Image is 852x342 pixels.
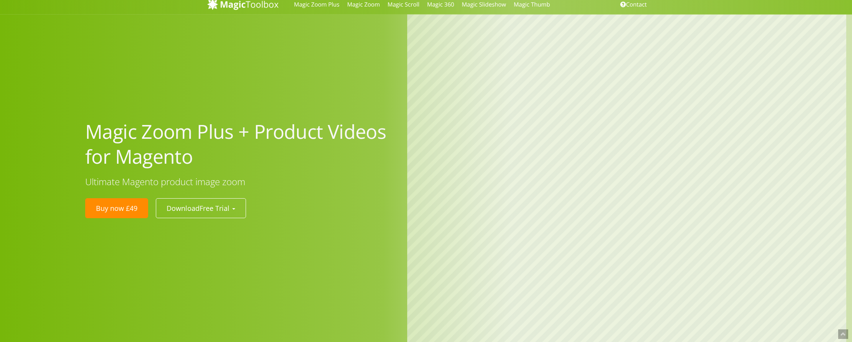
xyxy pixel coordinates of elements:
[200,204,230,213] span: Free Trial
[85,198,148,218] a: Buy now £49
[85,177,396,187] h3: Ultimate Magento product image zoom
[156,198,246,218] button: DownloadFree Trial
[85,119,396,169] h1: Magic Zoom Plus + Product Videos for Magento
